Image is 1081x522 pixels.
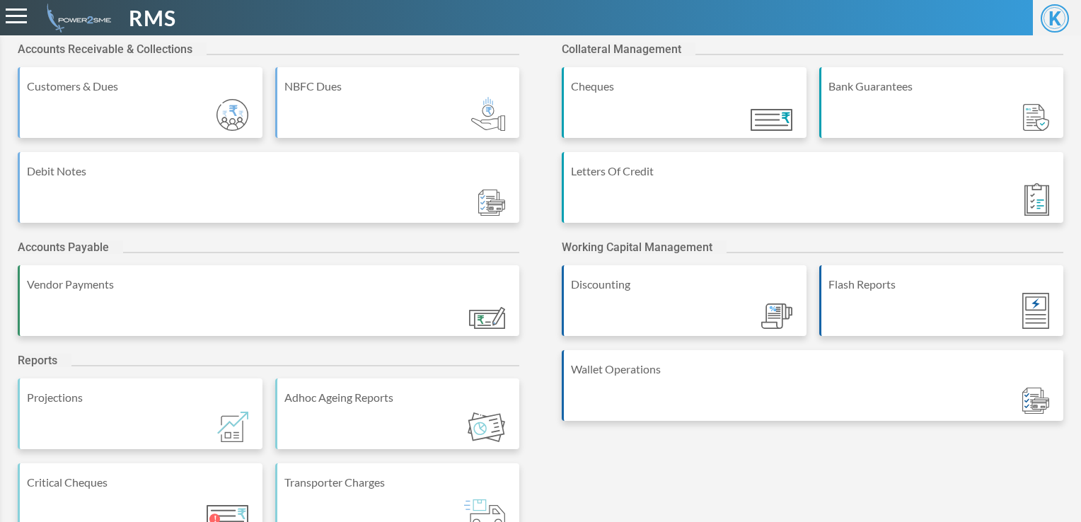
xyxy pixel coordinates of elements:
a: Letters Of Credit Module_ic [562,152,1063,237]
div: Vendor Payments [27,276,512,293]
div: Flash Reports [828,276,1057,293]
div: Discounting [571,276,799,293]
div: Projections [27,389,255,406]
a: Flash Reports Module_ic [819,265,1064,350]
img: admin [41,4,111,33]
a: Bank Guarantees Module_ic [819,67,1064,152]
img: Module_ic [468,412,505,442]
h2: Collateral Management [562,42,695,56]
div: Adhoc Ageing Reports [284,389,513,406]
a: Adhoc Ageing Reports Module_ic [275,378,520,463]
a: Cheques Module_ic [562,67,807,152]
a: Projections Module_ic [18,378,262,463]
img: Module_ic [469,307,505,329]
img: Module_ic [216,99,248,131]
div: Customers & Dues [27,78,255,95]
a: NBFC Dues Module_ic [275,67,520,152]
div: Critical Cheques [27,474,255,491]
span: K [1041,4,1069,33]
span: RMS [129,2,176,34]
img: Module_ic [471,97,505,131]
img: Module_ic [751,109,792,131]
a: Discounting Module_ic [562,265,807,350]
div: Wallet Operations [571,361,1056,378]
div: Letters Of Credit [571,163,1056,180]
a: Debit Notes Module_ic [18,152,519,237]
h2: Reports [18,354,71,367]
img: Module_ic [1022,388,1049,414]
div: NBFC Dues [284,78,513,95]
h2: Working Capital Management [562,240,727,254]
img: Module_ic [761,303,792,330]
img: Module_ic [1023,104,1049,132]
a: Wallet Operations Module_ic [562,350,1063,435]
img: Module_ic [478,190,505,216]
div: Bank Guarantees [828,78,1057,95]
img: Module_ic [1022,293,1049,329]
h2: Accounts Payable [18,240,123,254]
h2: Accounts Receivable & Collections [18,42,207,56]
img: Module_ic [217,412,248,442]
div: Cheques [571,78,799,95]
a: Customers & Dues Module_ic [18,67,262,152]
img: Module_ic [1024,183,1049,216]
a: Vendor Payments Module_ic [18,265,519,350]
div: Debit Notes [27,163,512,180]
div: Transporter Charges [284,474,513,491]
